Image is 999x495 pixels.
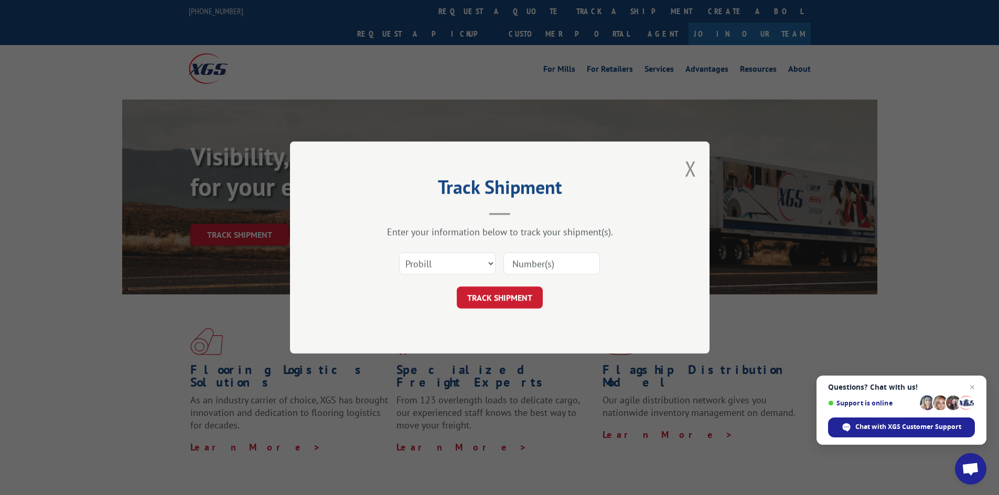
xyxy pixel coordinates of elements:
[955,453,986,485] div: Open chat
[828,383,975,391] span: Questions? Chat with us!
[342,226,657,238] div: Enter your information below to track your shipment(s).
[685,155,696,182] button: Close modal
[342,180,657,200] h2: Track Shipment
[503,252,600,274] input: Number(s)
[855,422,961,432] span: Chat with XGS Customer Support
[828,417,975,437] div: Chat with XGS Customer Support
[966,381,979,393] span: Close chat
[457,287,543,309] button: TRACK SHIPMENT
[828,399,916,407] span: Support is online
